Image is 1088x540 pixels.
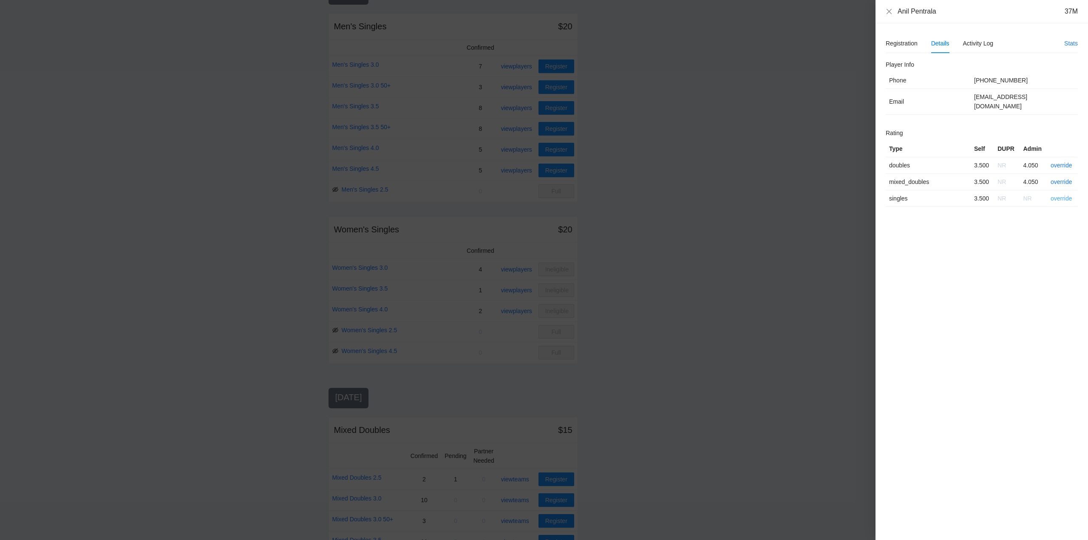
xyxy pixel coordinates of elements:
div: Admin [1023,144,1043,153]
a: Stats [1064,40,1078,47]
td: singles [886,190,971,207]
span: 4.050 [1023,162,1038,169]
span: close [886,8,892,15]
button: Close [886,8,892,15]
td: doubles [886,157,971,174]
span: 3.500 [974,178,989,185]
span: 3.500 [974,162,989,169]
div: Type [889,144,967,153]
div: Registration [886,39,918,48]
a: override [1051,195,1072,202]
span: 4.050 [1023,178,1038,185]
span: NR [997,162,1006,169]
div: Anil Pentrala [898,7,936,16]
td: [PHONE_NUMBER] [971,72,1078,89]
a: override [1051,178,1072,185]
h2: Player Info [886,60,1078,69]
h2: Rating [886,128,1078,138]
span: 3.500 [974,195,989,202]
div: Self [974,144,991,153]
div: 37M [1065,7,1078,16]
td: Phone [886,72,971,89]
td: [EMAIL_ADDRESS][DOMAIN_NAME] [971,89,1078,115]
span: NR [997,195,1006,202]
div: DUPR [997,144,1016,153]
td: mixed_doubles [886,174,971,190]
span: NR [997,178,1006,185]
td: Email [886,89,971,115]
a: override [1051,162,1072,169]
div: Activity Log [963,39,994,48]
span: NR [1023,195,1031,202]
div: Details [931,39,949,48]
